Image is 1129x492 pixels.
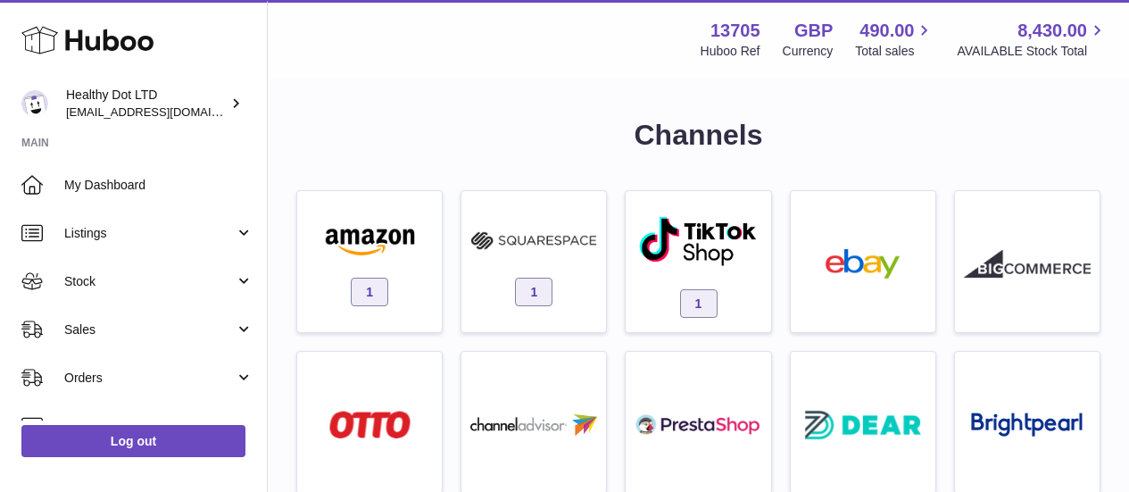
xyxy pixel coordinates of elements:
[306,200,433,323] a: amazon 1
[794,19,833,43] strong: GBP
[964,249,1091,279] img: roseta-bigcommerce
[66,87,227,121] div: Healthy Dot LTD
[635,410,761,439] img: roseta-prestashop
[470,200,597,323] a: squarespace 1
[470,414,597,436] img: roseta-channel-advisor
[680,289,718,318] span: 1
[329,411,411,438] img: roseta-otto
[21,425,245,457] a: Log out
[1017,19,1087,43] span: 8,430.00
[64,418,253,435] span: Usage
[701,43,760,60] div: Huboo Ref
[296,116,1100,154] h1: Channels
[859,19,914,43] span: 490.00
[957,19,1108,60] a: 8,430.00 AVAILABLE Stock Total
[470,361,597,484] a: roseta-channel-advisor
[800,200,926,323] a: ebay
[635,200,761,323] a: roseta-tiktokshop 1
[635,361,761,484] a: roseta-prestashop
[515,278,552,306] span: 1
[21,90,48,117] img: internalAdmin-13705@internal.huboo.com
[800,405,926,445] img: roseta-dear
[783,43,834,60] div: Currency
[855,19,934,60] a: 490.00 Total sales
[306,226,433,255] img: amazon
[971,413,1083,438] img: roseta-brightpearl
[64,321,235,338] span: Sales
[957,43,1108,60] span: AVAILABLE Stock Total
[306,361,433,484] a: roseta-otto
[66,104,262,119] span: [EMAIL_ADDRESS][DOMAIN_NAME]
[964,361,1091,484] a: roseta-brightpearl
[710,19,760,43] strong: 13705
[351,278,388,306] span: 1
[800,361,926,484] a: roseta-dear
[64,273,235,290] span: Stock
[64,370,235,387] span: Orders
[64,225,235,242] span: Listings
[800,249,926,279] img: ebay
[638,215,759,267] img: roseta-tiktokshop
[470,226,597,255] img: squarespace
[855,43,934,60] span: Total sales
[964,200,1091,323] a: roseta-bigcommerce
[64,177,253,194] span: My Dashboard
